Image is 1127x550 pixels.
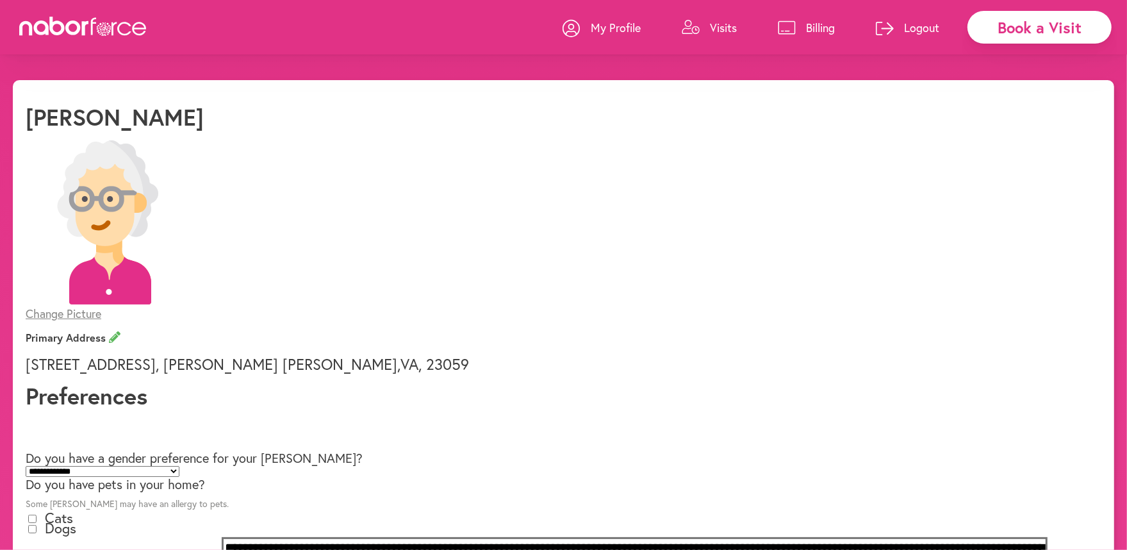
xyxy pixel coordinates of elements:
[45,508,73,527] label: Cats
[26,382,1101,410] h1: Preferences
[26,331,1101,344] h3: Primary Address
[904,20,939,35] p: Logout
[26,449,363,467] label: Do you have a gender preference for your [PERSON_NAME]?
[26,103,204,131] h1: [PERSON_NAME]
[710,20,737,35] p: Visits
[26,306,101,321] span: Change Picture
[26,499,1101,510] p: Some [PERSON_NAME] may have an allergy to pets.
[806,20,835,35] p: Billing
[26,355,1101,374] p: [STREET_ADDRESS] , [PERSON_NAME] [PERSON_NAME] , VA , 23059
[778,8,835,47] a: Billing
[26,476,205,493] label: Do you have pets in your home?
[26,140,190,304] img: efc20bcf08b0dac87679abea64c1faab.png
[591,20,641,35] p: My Profile
[682,8,737,47] a: Visits
[563,8,641,47] a: My Profile
[967,11,1112,44] div: Book a Visit
[876,8,939,47] a: Logout
[45,519,76,537] label: Dogs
